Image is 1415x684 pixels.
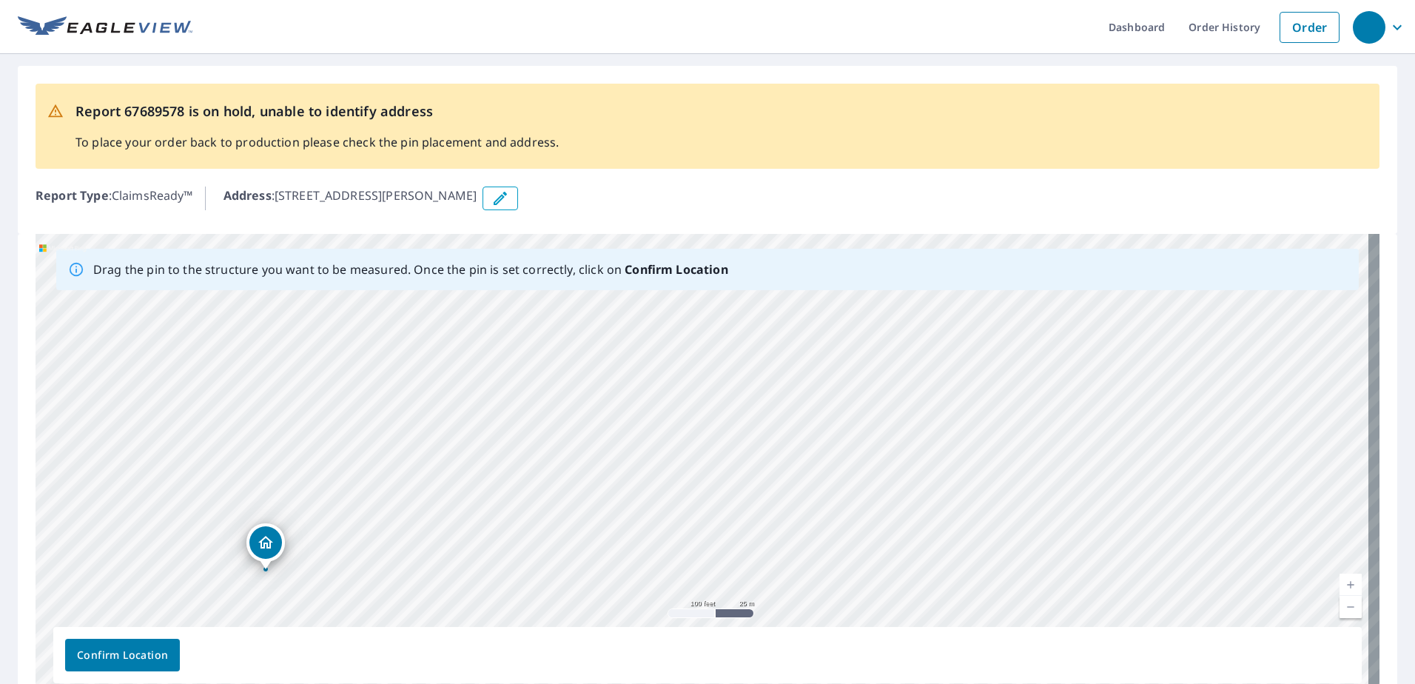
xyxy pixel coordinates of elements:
button: Confirm Location [65,639,180,671]
b: Report Type [36,187,109,204]
b: Address [223,187,272,204]
p: Report 67689578 is on hold, unable to identify address [75,101,559,121]
span: Confirm Location [77,646,168,665]
div: Dropped pin, building 1, Residential property, 32995 Al Highway 99 Anderson, AL 35610 [246,523,285,569]
p: : ClaimsReady™ [36,187,193,210]
p: : [STREET_ADDRESS][PERSON_NAME] [223,187,477,210]
a: Order [1280,12,1340,43]
img: EV Logo [18,16,192,38]
b: Confirm Location [625,261,727,278]
p: Drag the pin to the structure you want to be measured. Once the pin is set correctly, click on [93,261,728,278]
a: Current Level 18, Zoom Out [1340,596,1362,618]
p: To place your order back to production please check the pin placement and address. [75,133,559,151]
a: Current Level 18, Zoom In [1340,574,1362,596]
